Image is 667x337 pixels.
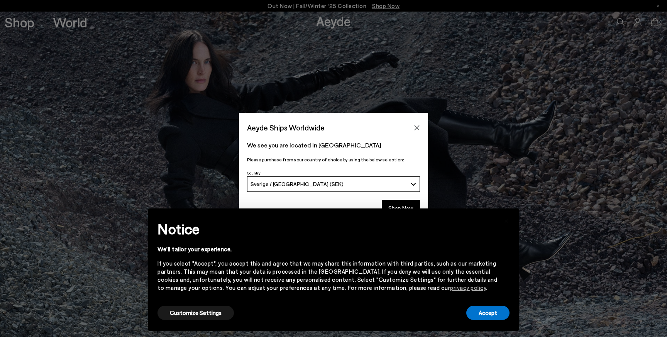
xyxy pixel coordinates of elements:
span: Sverige / [GEOGRAPHIC_DATA] (SEK) [251,181,344,187]
button: Customize Settings [157,306,234,320]
button: Shop Now [382,200,420,216]
span: × [504,214,509,225]
span: Country [247,171,261,175]
div: If you select "Accept", you accept this and agree that we may share this information with third p... [157,259,497,292]
span: Aeyde Ships Worldwide [247,121,325,134]
button: Close this notice [497,211,516,229]
p: Please purchase from your country of choice by using the below selection: [247,156,420,163]
button: Close [411,122,423,134]
button: Accept [466,306,510,320]
a: privacy policy [450,284,486,291]
h2: Notice [157,219,497,239]
div: We'll tailor your experience. [157,245,497,253]
p: We see you are located in [GEOGRAPHIC_DATA] [247,141,420,150]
